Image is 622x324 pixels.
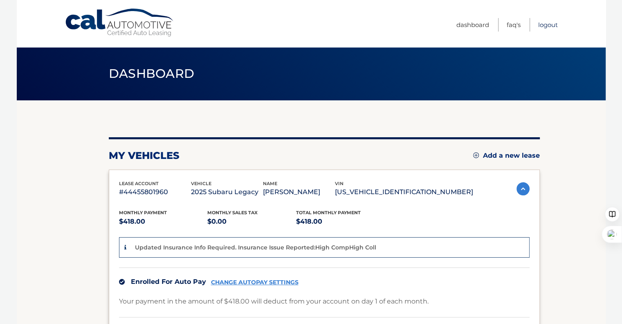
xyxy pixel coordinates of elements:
[119,216,208,227] p: $418.00
[119,210,167,215] span: Monthly Payment
[135,244,376,251] p: Updated Insurance Info Required. Insurance Issue Reported:High CompHigh Coll
[263,181,277,186] span: name
[119,296,429,307] p: Your payment in the amount of $418.00 will deduct from your account on day 1 of each month.
[207,216,296,227] p: $0.00
[296,216,385,227] p: $418.00
[335,186,473,198] p: [US_VEHICLE_IDENTIFICATION_NUMBER]
[131,278,206,285] span: Enrolled For Auto Pay
[191,181,211,186] span: vehicle
[207,210,258,215] span: Monthly sales Tax
[473,152,479,158] img: add.svg
[516,182,530,195] img: accordion-active.svg
[538,18,558,32] a: Logout
[473,152,540,160] a: Add a new lease
[119,181,159,186] span: lease account
[191,186,263,198] p: 2025 Subaru Legacy
[119,279,125,285] img: check.svg
[109,150,180,162] h2: my vehicles
[507,18,521,32] a: FAQ's
[456,18,489,32] a: Dashboard
[65,8,175,37] a: Cal Automotive
[296,210,361,215] span: Total Monthly Payment
[119,186,191,198] p: #44455801960
[211,279,299,286] a: CHANGE AUTOPAY SETTINGS
[263,186,335,198] p: [PERSON_NAME]
[109,66,195,81] span: Dashboard
[335,181,344,186] span: vin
